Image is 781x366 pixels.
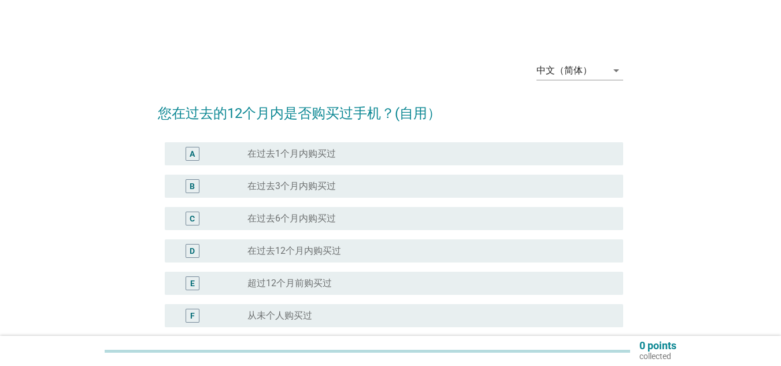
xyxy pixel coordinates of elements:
div: 中文（简体） [536,65,592,76]
label: 在过去3个月内购买过 [247,180,336,192]
h2: 您在过去的12个月内是否购买过手机？(自用） [158,91,623,124]
label: 在过去1个月内购买过 [247,148,336,160]
label: 从未个人购买过 [247,310,312,321]
p: 0 points [639,341,676,351]
label: 在过去12个月内购买过 [247,245,341,257]
p: collected [639,351,676,361]
label: 超过12个月前购买过 [247,278,332,289]
div: A [190,148,195,160]
div: C [190,213,195,225]
div: D [190,245,195,257]
div: E [190,278,195,290]
i: arrow_drop_down [609,64,623,77]
div: B [190,180,195,193]
label: 在过去6个月内购买过 [247,213,336,224]
div: F [190,310,195,322]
